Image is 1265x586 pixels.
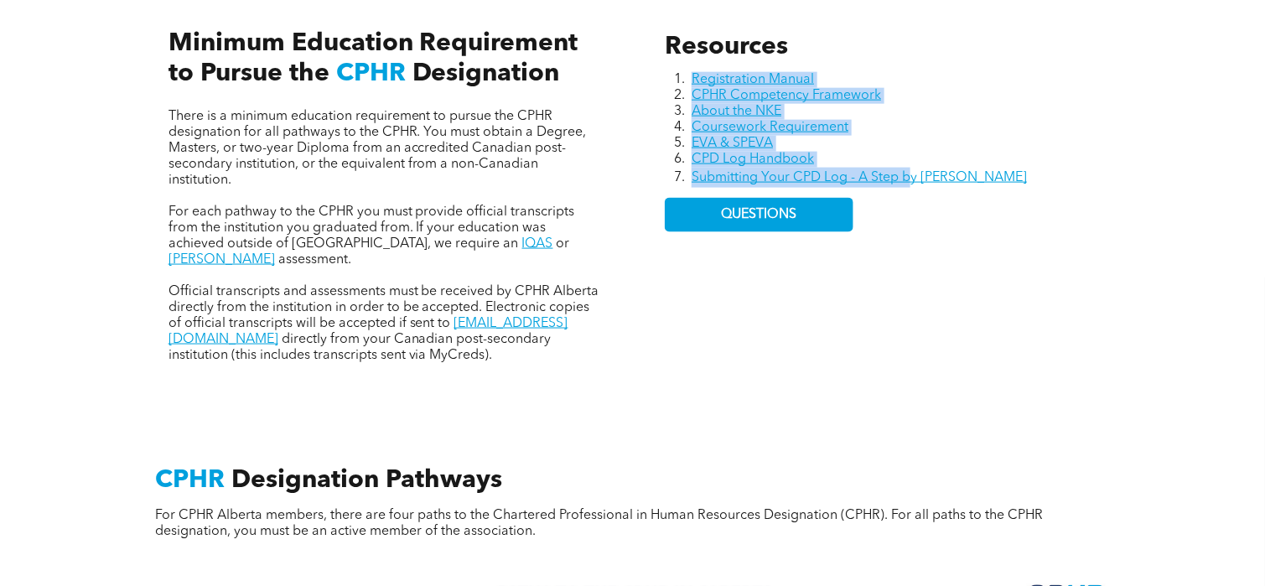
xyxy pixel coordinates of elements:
a: QUESTIONS [665,198,853,232]
span: or [557,237,570,251]
a: EVA & SPEVA [692,137,773,150]
span: directly from your Canadian post-secondary institution (this includes transcripts sent via MyCreds). [168,333,552,362]
span: Resources [665,34,788,60]
a: About the NKE [692,105,781,118]
a: [PERSON_NAME] [168,253,275,267]
a: CPD Log Handbook [692,153,814,166]
span: For each pathway to the CPHR you must provide official transcripts from the institution you gradu... [168,205,575,251]
span: assessment. [278,253,351,267]
span: Designation [412,61,560,86]
a: Coursework Requirement [692,121,848,134]
a: CPHR Competency Framework [692,89,881,102]
span: CPHR [336,61,406,86]
a: Submitting Your CPD Log - A Step by [PERSON_NAME] [692,171,1027,184]
a: IQAS [522,237,553,251]
span: CPHR [156,469,226,494]
span: QUESTIONS [722,207,797,223]
span: Minimum Education Requirement to Pursue the [168,31,578,86]
span: Official transcripts and assessments must be received by CPHR Alberta directly from the instituti... [168,285,599,330]
a: Registration Manual [692,73,814,86]
span: For CPHR Alberta members, there are four paths to the Chartered Professional in Human Resources D... [156,510,1044,539]
span: Designation Pathways [232,469,503,494]
span: There is a minimum education requirement to pursue the CPHR designation for all pathways to the C... [168,110,587,187]
a: [EMAIL_ADDRESS][DOMAIN_NAME] [168,317,568,346]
